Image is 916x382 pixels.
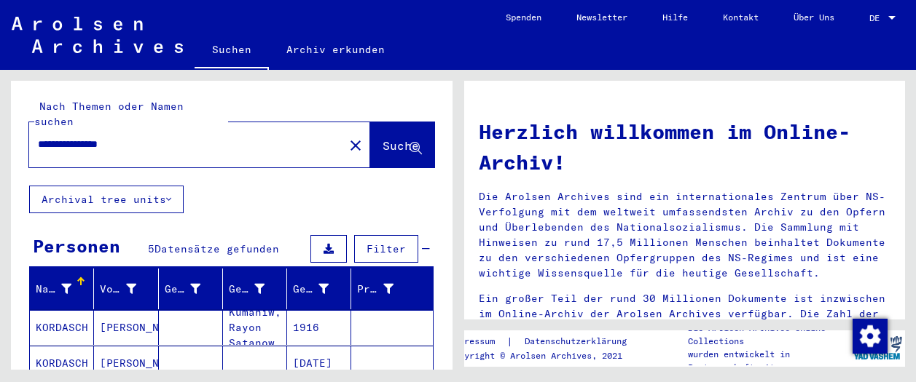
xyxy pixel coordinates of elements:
[287,268,351,309] mat-header-cell: Geburtsdatum
[100,282,136,297] div: Vorname
[36,277,93,301] div: Nachname
[287,310,351,345] mat-cell: 1916
[688,322,850,348] p: Die Arolsen Archives Online-Collections
[33,233,120,259] div: Personen
[94,310,158,345] mat-cell: [PERSON_NAME]
[351,268,432,309] mat-header-cell: Prisoner #
[449,349,644,362] p: Copyright © Arolsen Archives, 2021
[223,268,287,309] mat-header-cell: Geburt‏
[383,138,419,153] span: Suche
[30,346,94,381] mat-cell: KORDASCH
[850,330,905,366] img: yv_logo.png
[165,277,222,301] div: Geburtsname
[449,334,506,349] a: Impressum
[36,282,71,297] div: Nachname
[269,32,402,67] a: Archiv erkunden
[287,346,351,381] mat-cell: [DATE]
[367,242,406,255] span: Filter
[341,130,370,159] button: Clear
[449,334,644,349] div: |
[853,319,888,354] img: Zustimmung ändern
[30,268,94,309] mat-header-cell: Nachname
[159,268,223,309] mat-header-cell: Geburtsname
[479,116,891,178] h1: Herzlich willkommen im Online-Archiv!
[165,282,200,297] div: Geburtsname
[29,186,184,213] button: Archival tree units
[357,277,415,301] div: Prisoner #
[229,282,265,297] div: Geburt‏
[347,137,364,154] mat-icon: close
[370,122,434,167] button: Suche
[479,291,891,337] p: Ein großer Teil der rund 30 Millionen Dokumente ist inzwischen im Online-Archiv der Arolsen Archi...
[154,242,279,255] span: Datensätze gefunden
[479,189,891,281] p: Die Arolsen Archives sind ein internationales Zentrum über NS-Verfolgung mit dem weltweit umfasse...
[195,32,269,70] a: Suchen
[223,310,287,345] mat-cell: Kumaniw, Rayon Satanow
[94,346,158,381] mat-cell: [PERSON_NAME]
[357,282,393,297] div: Prisoner #
[688,348,850,374] p: wurden entwickelt in Partnerschaft mit
[293,277,351,301] div: Geburtsdatum
[229,277,286,301] div: Geburt‏
[869,13,885,23] span: DE
[148,242,154,255] span: 5
[852,318,887,353] div: Zustimmung ändern
[354,235,418,263] button: Filter
[513,334,644,349] a: Datenschutzerklärung
[100,277,157,301] div: Vorname
[94,268,158,309] mat-header-cell: Vorname
[30,310,94,345] mat-cell: KORDASCH
[293,282,329,297] div: Geburtsdatum
[12,17,183,53] img: Arolsen_neg.svg
[34,100,184,128] mat-label: Nach Themen oder Namen suchen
